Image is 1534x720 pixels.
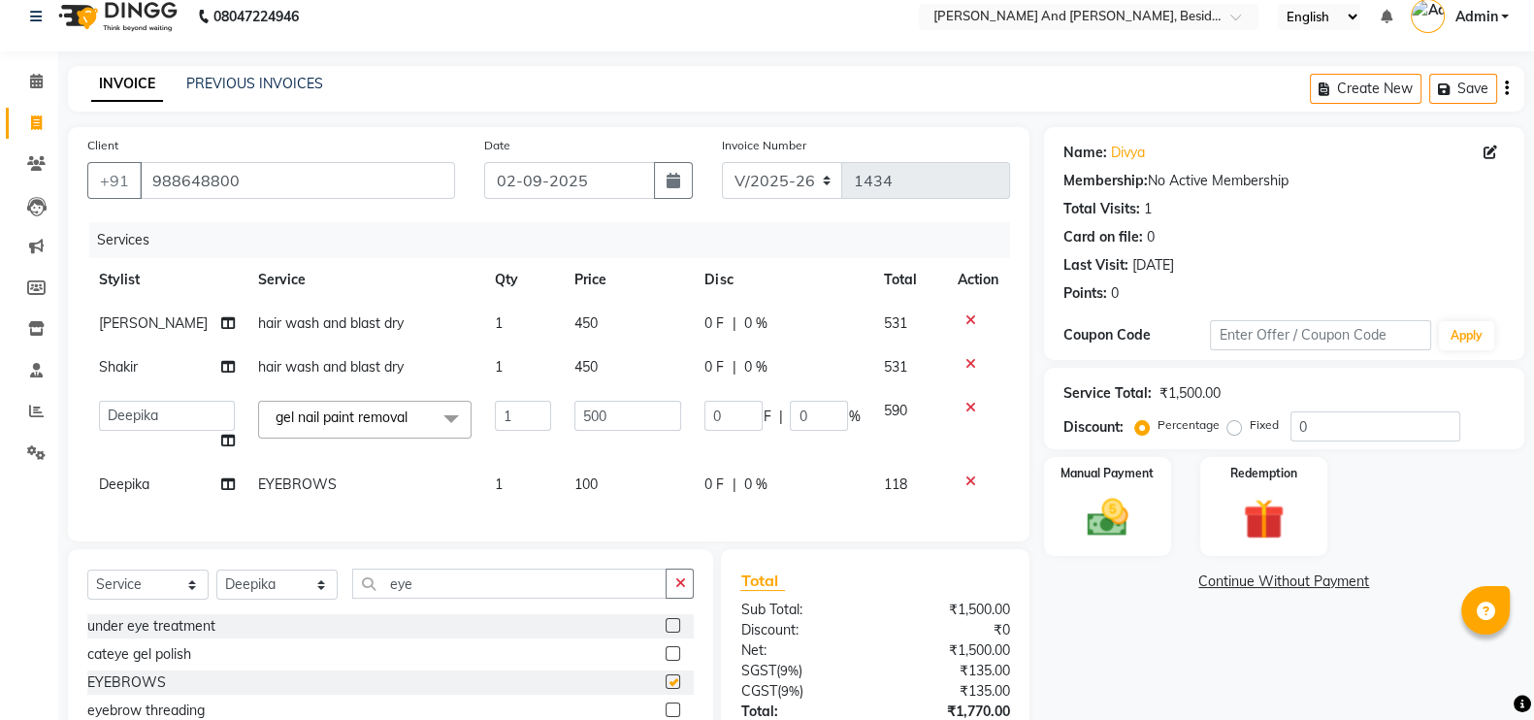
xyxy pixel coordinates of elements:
input: Enter Offer / Coupon Code [1210,320,1431,350]
div: Coupon Code [1063,325,1211,345]
span: | [778,407,782,427]
span: 9% [779,663,798,678]
div: cateye gel polish [87,644,191,665]
div: 0 [1111,283,1119,304]
span: 1 [495,358,503,376]
th: Qty [483,258,563,302]
div: [DATE] [1132,255,1174,276]
label: Fixed [1250,416,1279,434]
div: 1 [1144,199,1152,219]
th: Service [246,258,483,302]
label: Redemption [1230,465,1297,482]
div: Last Visit: [1063,255,1128,276]
span: gel nail paint removal [276,409,408,426]
span: SGST [740,662,775,679]
span: 531 [883,358,906,376]
div: Services [89,222,1025,258]
div: ₹1,500.00 [1159,383,1221,404]
span: 118 [883,475,906,493]
div: Discount: [1063,417,1124,438]
span: | [732,313,735,334]
span: hair wash and blast dry [258,358,404,376]
span: hair wash and blast dry [258,314,404,332]
div: No Active Membership [1063,171,1505,191]
a: x [408,409,416,426]
span: F [763,407,770,427]
span: Admin [1454,7,1497,27]
input: Search or Scan [352,569,667,599]
span: 531 [883,314,906,332]
span: 0 F [704,357,724,377]
span: 450 [574,314,598,332]
th: Disc [693,258,871,302]
div: ₹135.00 [875,661,1025,681]
label: Percentage [1158,416,1220,434]
div: ( ) [726,661,875,681]
span: 100 [574,475,598,493]
button: +91 [87,162,142,199]
span: Deepika [99,475,149,493]
input: Search by Name/Mobile/Email/Code [140,162,455,199]
span: 0 % [743,475,767,495]
button: Create New [1310,74,1421,104]
div: Discount: [726,620,875,640]
div: ₹0 [875,620,1025,640]
span: 1 [495,314,503,332]
span: 1 [495,475,503,493]
th: Stylist [87,258,246,302]
div: under eye treatment [87,616,215,637]
a: Divya [1111,143,1145,163]
div: Card on file: [1063,227,1143,247]
div: Membership: [1063,171,1148,191]
th: Action [946,258,1010,302]
span: | [732,357,735,377]
div: ₹1,500.00 [875,600,1025,620]
div: 0 [1147,227,1155,247]
span: | [732,475,735,495]
div: Total Visits: [1063,199,1140,219]
div: Service Total: [1063,383,1152,404]
span: Shakir [99,358,138,376]
a: Continue Without Payment [1048,572,1520,592]
div: EYEBROWS [87,672,166,693]
span: 0 % [743,313,767,334]
label: Invoice Number [722,137,806,154]
button: Save [1429,74,1497,104]
span: 450 [574,358,598,376]
span: 0 % [743,357,767,377]
button: Apply [1439,321,1494,350]
span: % [848,407,860,427]
span: CGST [740,682,776,700]
div: Points: [1063,283,1107,304]
div: ₹1,500.00 [875,640,1025,661]
span: [PERSON_NAME] [99,314,208,332]
label: Client [87,137,118,154]
span: EYEBROWS [258,475,337,493]
div: ( ) [726,681,875,702]
div: Sub Total: [726,600,875,620]
a: INVOICE [91,67,163,102]
a: PREVIOUS INVOICES [186,75,323,92]
span: 9% [780,683,799,699]
th: Price [563,258,693,302]
th: Total [871,258,945,302]
span: 0 F [704,313,724,334]
div: Net: [726,640,875,661]
img: _cash.svg [1074,494,1140,541]
span: 590 [883,402,906,419]
span: Total [740,571,785,591]
div: Name: [1063,143,1107,163]
div: ₹135.00 [875,681,1025,702]
span: 0 F [704,475,724,495]
label: Manual Payment [1061,465,1154,482]
img: _gift.svg [1230,494,1296,544]
label: Date [484,137,510,154]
